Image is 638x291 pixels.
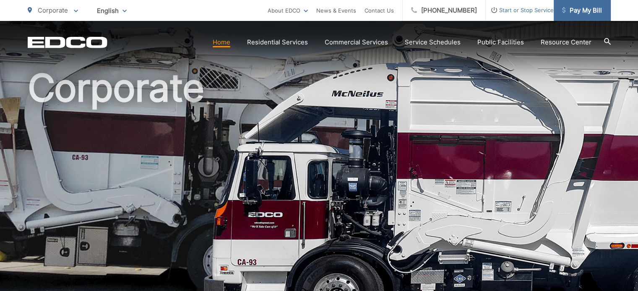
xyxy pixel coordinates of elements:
a: About EDCO [268,5,308,15]
a: News & Events [316,5,356,15]
span: English [91,3,133,18]
a: Contact Us [365,5,394,15]
a: Commercial Services [325,37,388,47]
a: Public Facilities [477,37,524,47]
a: Home [213,37,230,47]
a: Resource Center [541,37,591,47]
a: EDCD logo. Return to the homepage. [28,36,107,48]
a: Service Schedules [405,37,461,47]
a: Residential Services [247,37,308,47]
span: Corporate [38,6,68,14]
span: Pay My Bill [562,5,602,15]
